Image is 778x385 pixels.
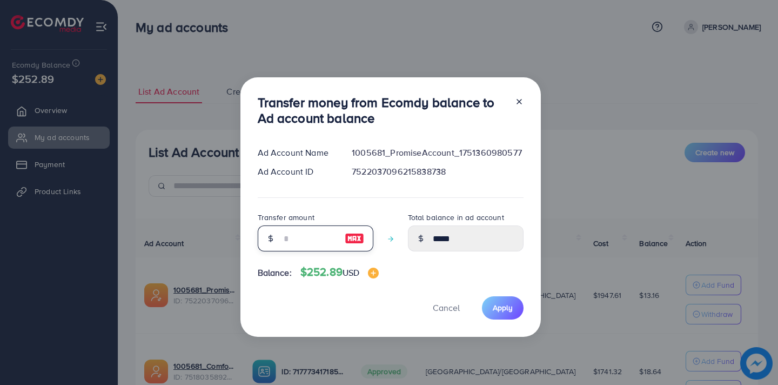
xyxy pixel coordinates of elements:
div: Ad Account ID [249,165,344,178]
label: Total balance in ad account [408,212,504,223]
div: 1005681_PromiseAccount_1751360980577 [343,147,532,159]
label: Transfer amount [258,212,314,223]
span: Balance: [258,267,292,279]
span: Cancel [433,302,460,314]
h3: Transfer money from Ecomdy balance to Ad account balance [258,95,506,126]
div: 7522037096215838738 [343,165,532,178]
div: Ad Account Name [249,147,344,159]
img: image [368,268,379,278]
button: Cancel [419,296,473,320]
span: Apply [493,302,513,313]
span: USD [343,267,359,278]
button: Apply [482,296,524,320]
h4: $252.89 [300,265,379,279]
img: image [345,232,364,245]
